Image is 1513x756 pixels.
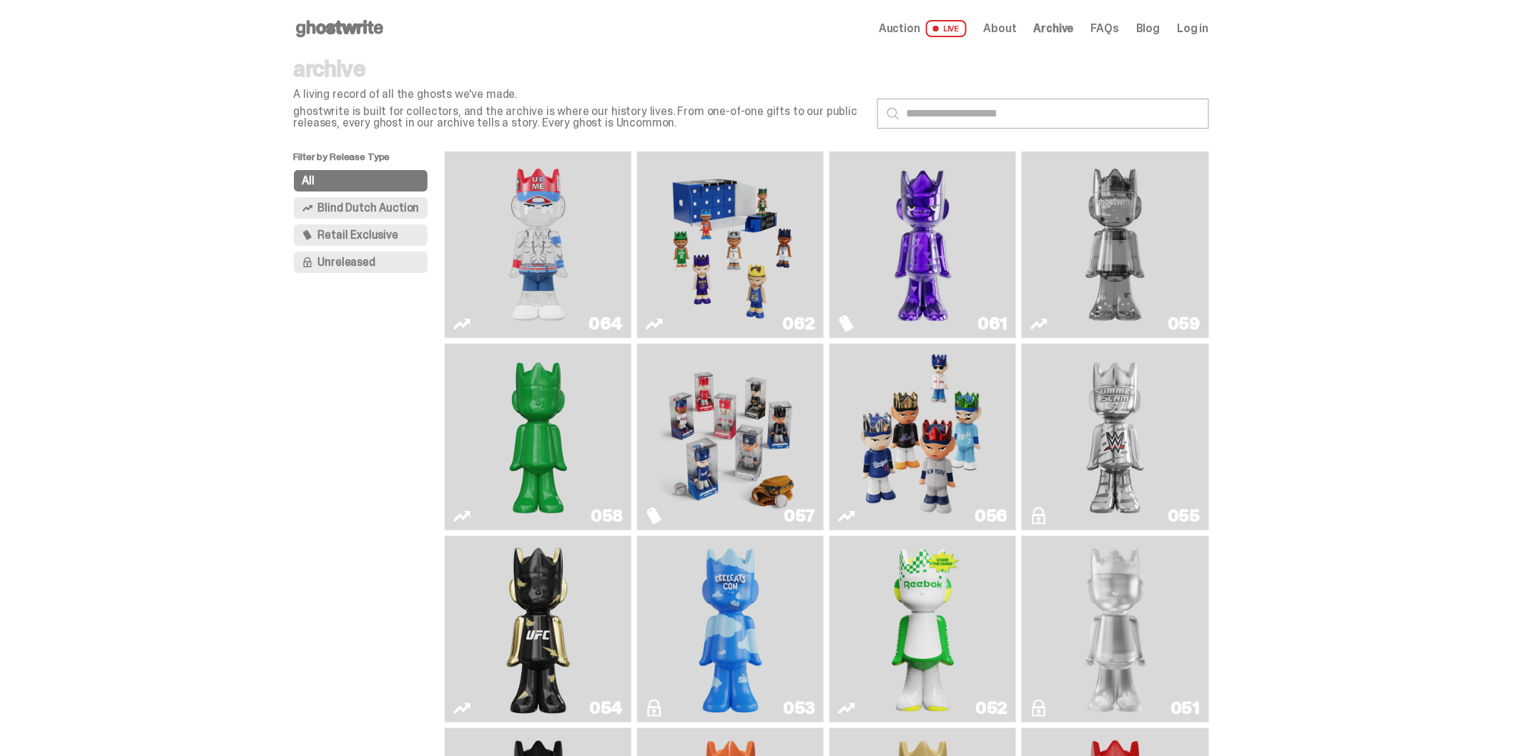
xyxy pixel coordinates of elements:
[977,315,1007,332] div: 061
[1136,23,1160,34] a: Blog
[1168,507,1200,524] div: 055
[1168,315,1200,332] div: 059
[453,349,623,524] a: Schrödinger's ghost: Sunday Green
[501,542,576,717] img: Ruby
[294,57,866,80] p: archive
[853,157,993,332] img: Fantasy
[468,349,608,524] img: Schrödinger's ghost: Sunday Green
[1171,700,1200,717] div: 051
[693,542,769,717] img: ghooooost
[1030,542,1200,717] a: LLLoyalty
[318,229,398,241] span: Retail Exclusive
[294,224,428,246] button: Retail Exclusive
[1177,23,1208,34] a: Log in
[646,349,815,524] a: Game Face (2025)
[1030,157,1200,332] a: Two
[294,252,428,273] button: Unreleased
[294,89,866,100] p: A living record of all the ghosts we've made.
[784,507,815,524] div: 057
[1034,23,1074,34] a: Archive
[453,542,623,717] a: Ruby
[1078,542,1153,717] img: LLLoyalty
[975,700,1007,717] div: 052
[926,20,967,37] span: LIVE
[879,23,920,34] span: Auction
[468,157,608,332] img: You Can't See Me
[453,157,623,332] a: You Can't See Me
[318,257,375,268] span: Unreleased
[294,106,866,129] p: ghostwrite is built for collectors, and the archive is where our history lives. From one-of-one g...
[588,315,623,332] div: 064
[1030,349,1200,524] a: I Was There SummerSlam
[879,20,966,37] a: Auction LIVE
[838,157,1007,332] a: Fantasy
[294,197,428,219] button: Blind Dutch Auction
[591,507,623,524] div: 058
[783,700,815,717] div: 053
[318,202,420,214] span: Blind Dutch Auction
[1091,23,1119,34] a: FAQs
[302,175,315,186] span: All
[984,23,1017,34] a: About
[838,349,1007,524] a: Game Face (2025)
[1045,349,1186,524] img: I Was There SummerSlam
[661,349,801,524] img: Game Face (2025)
[782,315,815,332] div: 062
[646,157,815,332] a: Game Face (2025)
[294,170,428,192] button: All
[975,507,1007,524] div: 056
[589,700,623,717] div: 054
[661,157,801,332] img: Game Face (2025)
[885,542,961,717] img: Court Victory
[646,542,815,717] a: ghooooost
[294,151,445,170] p: Filter by Release Type
[838,542,1007,717] a: Court Victory
[853,349,993,524] img: Game Face (2025)
[1045,157,1186,332] img: Two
